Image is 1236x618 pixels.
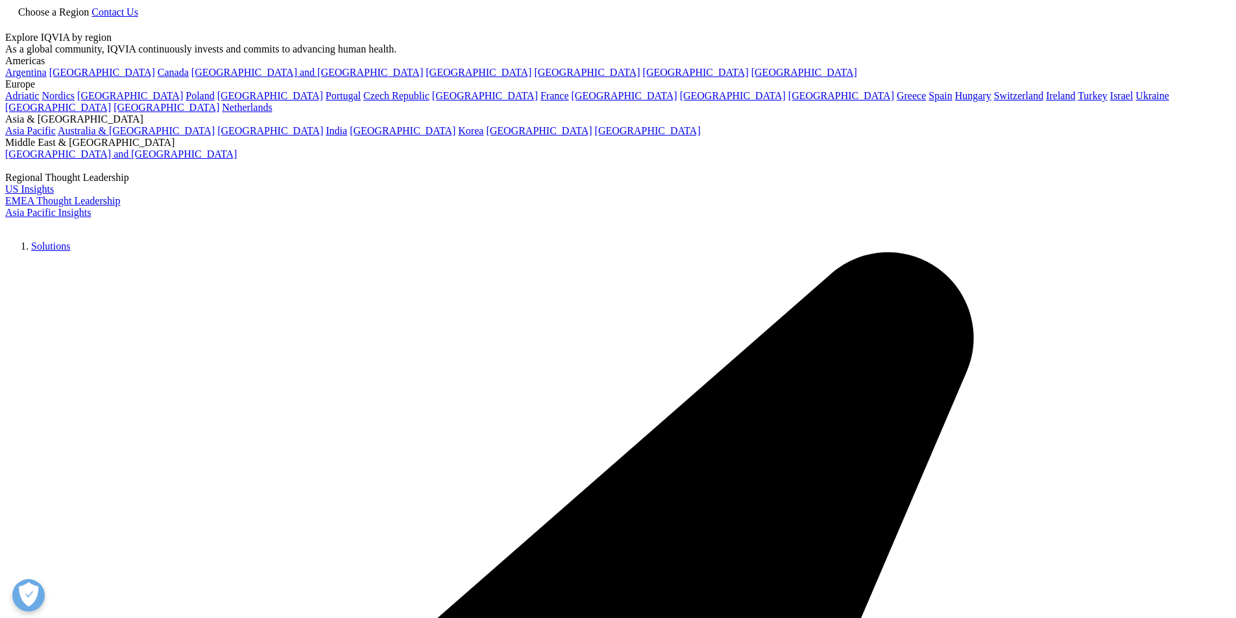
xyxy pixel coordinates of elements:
[5,32,1231,43] div: Explore IQVIA by region
[955,90,991,101] a: Hungary
[897,90,926,101] a: Greece
[928,90,952,101] a: Spain
[572,90,677,101] a: [GEOGRAPHIC_DATA]
[994,90,1043,101] a: Switzerland
[31,241,70,252] a: Solutions
[5,90,39,101] a: Adriatic
[58,125,215,136] a: Australia & [GEOGRAPHIC_DATA]
[1135,90,1169,101] a: Ukraine
[191,67,423,78] a: [GEOGRAPHIC_DATA] and [GEOGRAPHIC_DATA]
[77,90,183,101] a: [GEOGRAPHIC_DATA]
[5,172,1231,184] div: Regional Thought Leadership
[222,102,272,113] a: Netherlands
[217,125,323,136] a: [GEOGRAPHIC_DATA]
[363,90,430,101] a: Czech Republic
[426,67,531,78] a: [GEOGRAPHIC_DATA]
[5,207,91,218] a: Asia Pacific Insights
[5,113,1231,125] div: Asia & [GEOGRAPHIC_DATA]
[1078,90,1108,101] a: Turkey
[486,125,592,136] a: [GEOGRAPHIC_DATA]
[5,55,1231,67] div: Americas
[5,137,1231,149] div: Middle East & [GEOGRAPHIC_DATA]
[5,102,111,113] a: [GEOGRAPHIC_DATA]
[5,67,47,78] a: Argentina
[534,67,640,78] a: [GEOGRAPHIC_DATA]
[158,67,189,78] a: Canada
[5,125,56,136] a: Asia Pacific
[680,90,786,101] a: [GEOGRAPHIC_DATA]
[5,184,54,195] a: US Insights
[540,90,569,101] a: France
[5,78,1231,90] div: Europe
[350,125,455,136] a: [GEOGRAPHIC_DATA]
[326,90,361,101] a: Portugal
[326,125,347,136] a: India
[49,67,155,78] a: [GEOGRAPHIC_DATA]
[12,579,45,612] button: Open Preferences
[643,67,749,78] a: [GEOGRAPHIC_DATA]
[595,125,701,136] a: [GEOGRAPHIC_DATA]
[114,102,219,113] a: [GEOGRAPHIC_DATA]
[432,90,538,101] a: [GEOGRAPHIC_DATA]
[458,125,483,136] a: Korea
[186,90,214,101] a: Poland
[5,43,1231,55] div: As a global community, IQVIA continuously invests and commits to advancing human health.
[1046,90,1075,101] a: Ireland
[5,195,120,206] a: EMEA Thought Leadership
[1110,90,1133,101] a: Israel
[751,67,857,78] a: [GEOGRAPHIC_DATA]
[42,90,75,101] a: Nordics
[788,90,894,101] a: [GEOGRAPHIC_DATA]
[18,6,89,18] span: Choose a Region
[5,149,237,160] a: [GEOGRAPHIC_DATA] and [GEOGRAPHIC_DATA]
[217,90,323,101] a: [GEOGRAPHIC_DATA]
[91,6,138,18] a: Contact Us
